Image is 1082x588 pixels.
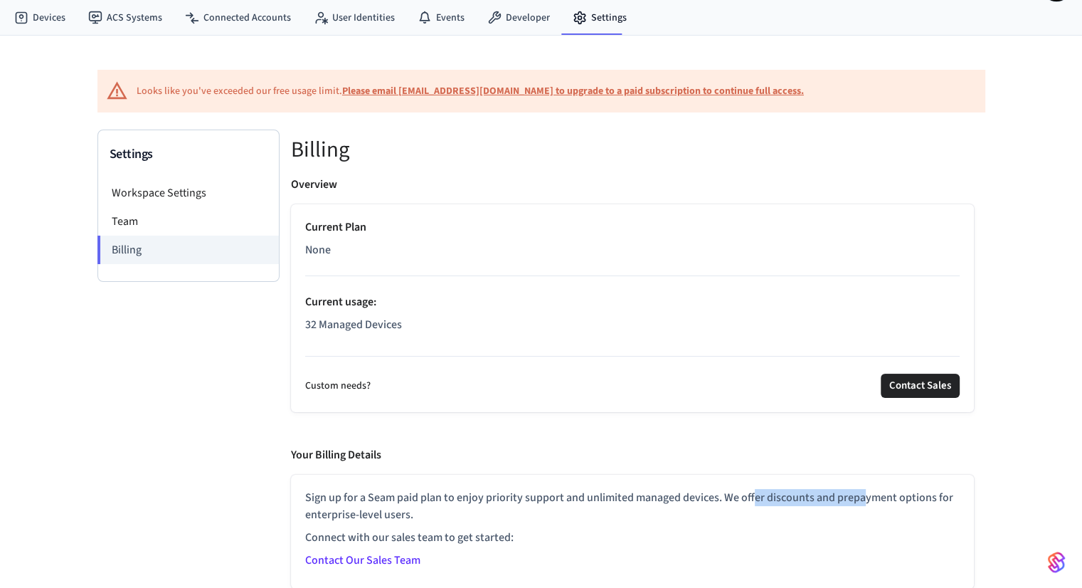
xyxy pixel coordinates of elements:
[305,552,420,568] a: Contact Our Sales Team
[406,5,476,31] a: Events
[3,5,77,31] a: Devices
[291,135,974,164] h5: Billing
[305,241,331,258] span: None
[174,5,302,31] a: Connected Accounts
[342,84,804,98] a: Please email [EMAIL_ADDRESS][DOMAIN_NAME] to upgrade to a paid subscription to continue full access.
[881,374,960,398] button: Contact Sales
[1048,551,1065,574] img: SeamLogoGradient.69752ec5.svg
[137,84,804,99] div: Looks like you've exceeded our free usage limit.
[291,176,337,193] p: Overview
[77,5,174,31] a: ACS Systems
[110,145,267,164] h3: Settings
[305,529,960,546] p: Connect with our sales team to get started:
[305,489,960,523] p: Sign up for a Seam paid plan to enjoy priority support and unlimited managed devices. We offer di...
[305,293,960,310] p: Current usage :
[98,179,279,207] li: Workspace Settings
[97,236,279,264] li: Billing
[305,316,960,333] p: 32 Managed Devices
[302,5,406,31] a: User Identities
[561,5,638,31] a: Settings
[476,5,561,31] a: Developer
[305,374,960,398] div: Custom needs?
[291,446,381,463] p: Your Billing Details
[305,219,960,236] p: Current Plan
[98,207,279,236] li: Team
